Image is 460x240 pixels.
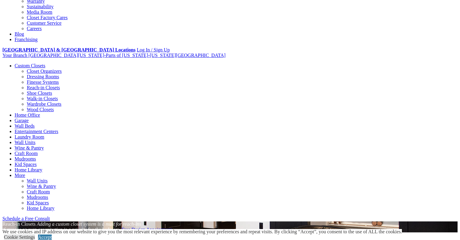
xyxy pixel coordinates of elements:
[2,216,50,221] a: Schedule a Free Consult (opens a dropdown menu)
[15,31,24,37] a: Blog
[27,90,52,96] a: Shoe Closets
[27,178,47,183] a: Wall Units
[27,74,59,79] a: Dressing Rooms
[27,20,61,26] a: Customer Service
[2,53,225,58] a: Your Branch [GEOGRAPHIC_DATA][US_STATE]-Parts of [US_STATE]-[US_STATE][GEOGRAPHIC_DATA]
[27,101,61,107] a: Wardrobe Closets
[2,47,135,52] a: [GEOGRAPHIC_DATA] & [GEOGRAPHIC_DATA] Locations
[27,200,49,205] a: Kid Spaces
[27,69,62,74] a: Closet Organizers
[15,167,42,172] a: Home Library
[15,123,35,129] a: Wall Beds
[27,15,68,20] a: Closet Factory Cares
[38,235,52,240] a: Accept
[27,79,59,85] a: Finesse Systems
[15,129,58,134] a: Entertainment Centers
[27,96,58,101] a: Walk-in Closets
[15,162,37,167] a: Kid Spaces
[28,53,225,58] span: [GEOGRAPHIC_DATA][US_STATE]-Parts of [US_STATE]-[US_STATE][GEOGRAPHIC_DATA]
[27,85,60,90] a: Reach-in Closets
[137,47,169,52] a: Log In / Sign Up
[15,145,44,150] a: Wine & Pantry
[27,195,48,200] a: Mudrooms
[27,206,54,211] a: Home Library
[15,156,36,161] a: Mudrooms
[27,4,54,9] a: Sustainability
[122,227,172,232] a: Free Design Appointment
[27,9,52,15] a: Media Room
[4,235,35,240] a: Cookie Settings
[15,173,25,178] a: More menu text will display only on big screen
[2,53,27,58] span: Your Branch
[15,118,29,123] a: Garage
[27,189,50,194] a: Craft Room
[27,184,56,189] a: Wine & Pantry
[27,26,42,31] a: Careers
[15,151,38,156] a: Craft Room
[15,63,45,68] a: Custom Closets
[2,221,141,232] em: Adding a custom closet system is a must for reach-ins if storage or even organization is a priori...
[2,229,402,235] div: We use cookies and IP address on our website to give you the most relevant experience by remember...
[15,112,40,118] a: Home Office
[15,134,44,139] a: Laundry Room
[27,107,54,112] a: Wood Closets
[15,140,35,145] a: Wall Units
[2,221,36,227] span: Reach-in Closets
[15,37,38,42] a: Franchising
